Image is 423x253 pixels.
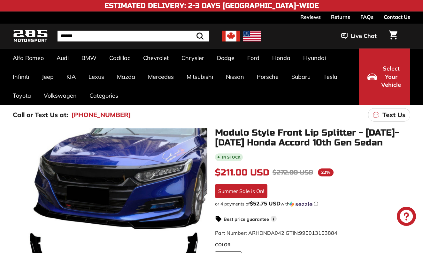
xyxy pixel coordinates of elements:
[215,201,410,207] div: or 4 payments of with
[180,67,219,86] a: Mitsubishi
[271,216,277,222] span: i
[103,48,137,67] a: Cadillac
[60,67,82,86] a: KIA
[215,167,269,178] span: $211.00 USD
[215,242,410,248] label: COLOR
[111,67,142,86] a: Mazda
[83,86,125,105] a: Categories
[13,110,68,120] p: Call or Text Us at:
[333,28,385,44] button: Live Chat
[360,11,373,22] a: FAQs
[215,230,337,236] span: Part Number: ARHONDA042 GTIN:
[215,201,410,207] div: or 4 payments of$52.75 USDwithSezzle Click to learn more about Sezzle
[250,200,281,207] span: $52.75 USD
[300,11,321,22] a: Reviews
[6,48,50,67] a: Alfa Romeo
[37,86,83,105] a: Volkswagen
[50,48,75,67] a: Audi
[142,67,180,86] a: Mercedes
[219,67,250,86] a: Nissan
[380,64,402,89] span: Select Your Vehicle
[175,48,211,67] a: Chrysler
[384,11,410,22] a: Contact Us
[58,31,209,41] input: Search
[266,48,297,67] a: Honda
[317,67,344,86] a: Tesla
[6,67,35,86] a: Infiniti
[318,168,334,176] span: 22%
[285,67,317,86] a: Subaru
[241,48,266,67] a: Ford
[359,48,410,105] button: Select Your Vehicle
[299,230,337,236] span: 990013103884
[137,48,175,67] a: Chevrolet
[385,25,401,47] a: Cart
[351,32,377,40] span: Live Chat
[297,48,332,67] a: Hyundai
[211,48,241,67] a: Dodge
[35,67,60,86] a: Jeep
[215,184,267,198] div: Summer Sale is On!
[368,108,410,122] a: Text Us
[75,48,103,67] a: BMW
[273,168,313,176] span: $272.00 USD
[215,128,410,148] h1: Modulo Style Front Lip Splitter - [DATE]-[DATE] Honda Accord 10th Gen Sedan
[382,110,405,120] p: Text Us
[395,207,418,227] inbox-online-store-chat: Shopify online store chat
[222,155,240,159] b: In stock
[289,201,312,207] img: Sezzle
[331,11,350,22] a: Returns
[224,216,269,222] strong: Best price guarantee
[6,86,37,105] a: Toyota
[250,67,285,86] a: Porsche
[71,110,131,120] a: [PHONE_NUMBER]
[104,2,319,10] h4: Estimated Delivery: 2-3 Days [GEOGRAPHIC_DATA]-Wide
[82,67,111,86] a: Lexus
[13,29,48,44] img: Logo_285_Motorsport_areodynamics_components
